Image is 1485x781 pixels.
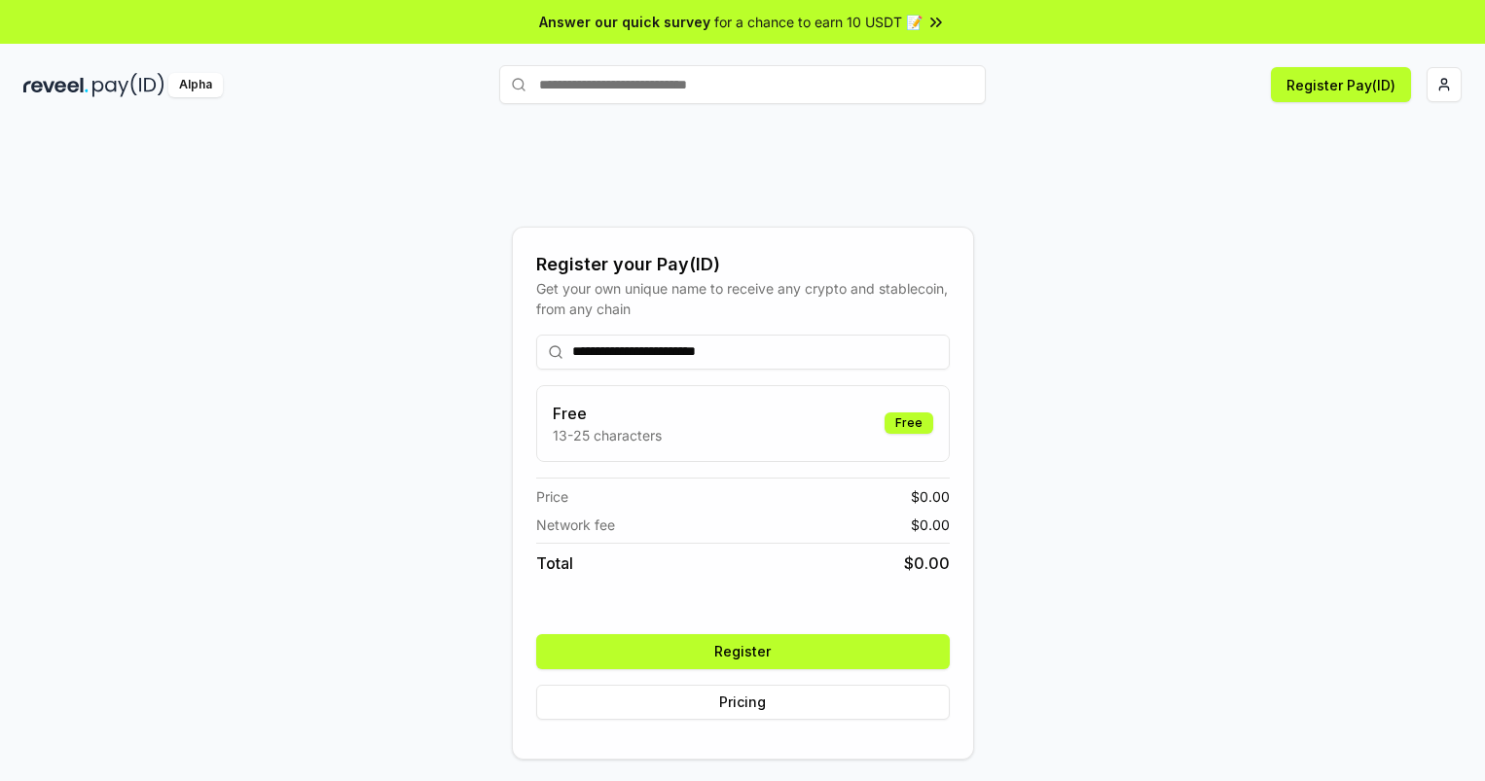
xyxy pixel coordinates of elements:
[536,685,950,720] button: Pricing
[168,73,223,97] div: Alpha
[536,551,573,575] span: Total
[536,634,950,669] button: Register
[714,12,923,32] span: for a chance to earn 10 USDT 📝
[23,73,89,97] img: reveel_dark
[885,412,933,434] div: Free
[1271,67,1411,102] button: Register Pay(ID)
[92,73,164,97] img: pay_id
[911,515,950,535] span: $ 0.00
[553,402,662,425] h3: Free
[911,486,950,507] span: $ 0.00
[904,551,950,575] span: $ 0.00
[553,425,662,445] p: 13-25 characters
[536,278,950,319] div: Get your own unique name to receive any crypto and stablecoin, from any chain
[536,486,568,507] span: Price
[536,515,615,535] span: Network fee
[536,251,950,278] div: Register your Pay(ID)
[539,12,710,32] span: Answer our quick survey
